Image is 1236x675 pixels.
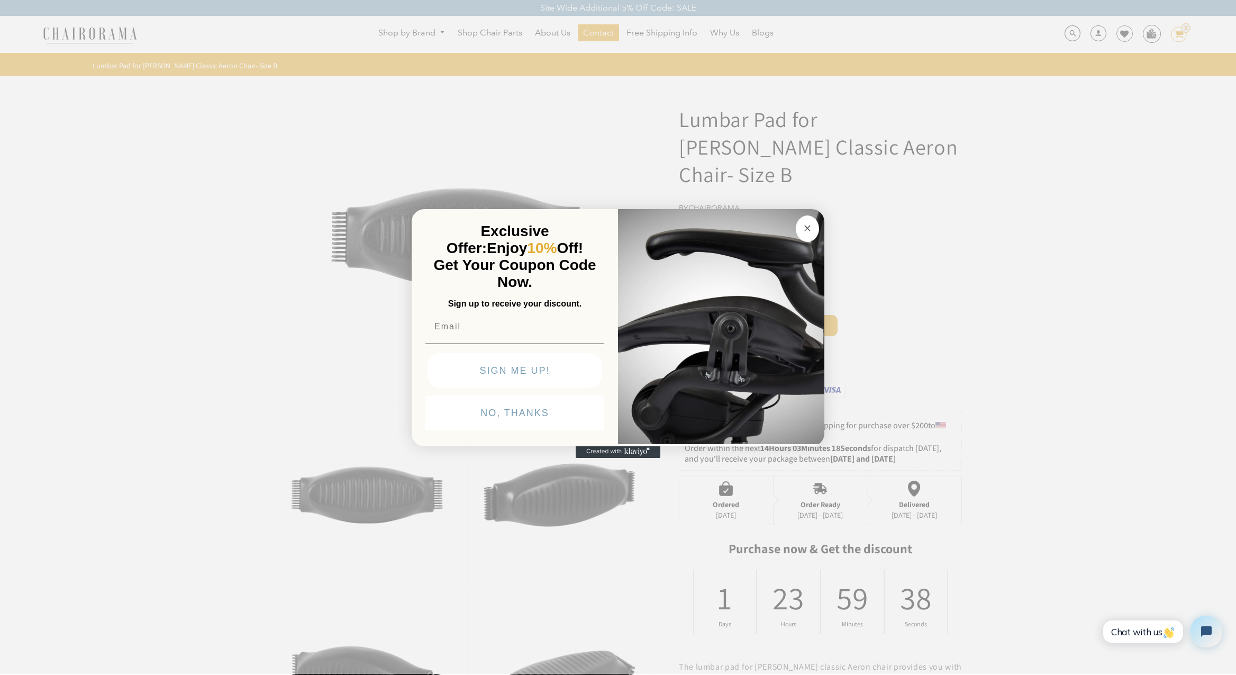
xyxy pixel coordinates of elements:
span: Sign up to receive your discount. [448,299,581,308]
span: 10% [527,240,557,256]
a: Created with Klaviyo - opens in a new tab [576,445,660,458]
span: Get Your Coupon Code Now. [434,257,596,290]
span: Exclusive Offer: [447,223,549,256]
img: underline [425,344,604,344]
img: 92d77583-a095-41f6-84e7-858462e0427a.jpeg [618,207,824,444]
span: Enjoy Off! [487,240,583,256]
button: Close dialog [796,215,819,242]
input: Email [425,316,604,337]
button: SIGN ME UP! [428,353,602,388]
button: NO, THANKS [425,395,604,430]
iframe: Tidio Chat [1092,607,1231,656]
